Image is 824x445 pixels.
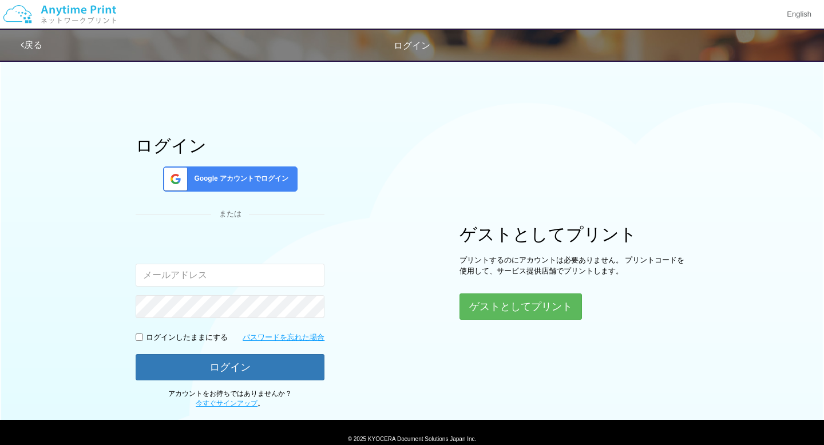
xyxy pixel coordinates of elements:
button: ゲストとしてプリント [459,293,582,320]
span: Google アカウントでログイン [189,174,288,184]
input: メールアドレス [136,264,324,287]
a: 戻る [21,40,42,50]
p: プリントするのにアカウントは必要ありません。 プリントコードを使用して、サービス提供店舗でプリントします。 [459,255,688,276]
div: または [136,209,324,220]
span: 。 [196,399,264,407]
p: ログインしたままにする [146,332,228,343]
h1: ゲストとしてプリント [459,225,688,244]
h1: ログイン [136,136,324,155]
a: 今すぐサインアップ [196,399,257,407]
a: パスワードを忘れた場合 [243,332,324,343]
span: © 2025 KYOCERA Document Solutions Japan Inc. [348,435,477,442]
button: ログイン [136,354,324,380]
span: ログイン [394,41,430,50]
p: アカウントをお持ちではありませんか？ [136,389,324,408]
